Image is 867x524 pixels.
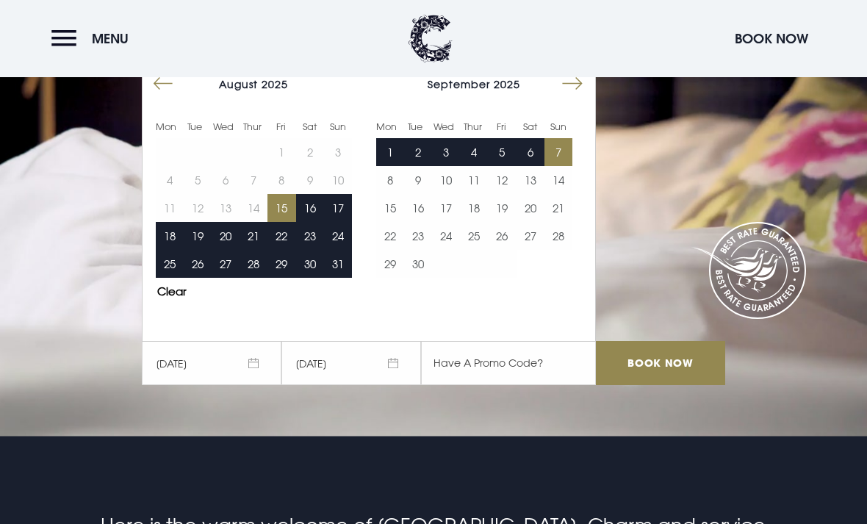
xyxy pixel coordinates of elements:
[488,222,516,250] button: 26
[376,250,404,278] td: Choose Monday, September 29, 2025 as your end date.
[267,194,295,222] button: 15
[184,222,212,250] td: Choose Tuesday, August 19, 2025 as your end date.
[432,138,460,166] button: 3
[212,222,240,250] td: Choose Wednesday, August 20, 2025 as your end date.
[404,222,432,250] td: Choose Tuesday, September 23, 2025 as your end date.
[488,166,516,194] button: 12
[428,78,490,90] span: September
[184,250,212,278] button: 26
[488,222,516,250] td: Choose Friday, September 26, 2025 as your end date.
[157,286,187,297] button: Clear
[376,194,404,222] button: 15
[517,222,544,250] button: 27
[517,194,544,222] td: Choose Saturday, September 20, 2025 as your end date.
[432,222,460,250] td: Choose Wednesday, September 24, 2025 as your end date.
[727,23,816,54] button: Book Now
[544,194,572,222] td: Choose Sunday, September 21, 2025 as your end date.
[460,194,488,222] td: Choose Thursday, September 18, 2025 as your end date.
[544,138,572,166] td: Selected. Sunday, September 7, 2025
[460,166,488,194] td: Choose Thursday, September 11, 2025 as your end date.
[596,341,725,385] input: Book Now
[376,222,404,250] td: Choose Monday, September 22, 2025 as your end date.
[460,222,488,250] td: Choose Thursday, September 25, 2025 as your end date.
[488,194,516,222] td: Choose Friday, September 19, 2025 as your end date.
[517,166,544,194] td: Choose Saturday, September 13, 2025 as your end date.
[296,250,324,278] button: 30
[281,341,421,385] span: [DATE]
[240,250,267,278] td: Choose Thursday, August 28, 2025 as your end date.
[404,138,432,166] button: 2
[267,250,295,278] button: 29
[432,166,460,194] td: Choose Wednesday, September 10, 2025 as your end date.
[267,194,295,222] td: Selected. Friday, August 15, 2025
[376,138,404,166] td: Choose Monday, September 1, 2025 as your end date.
[376,194,404,222] td: Choose Monday, September 15, 2025 as your end date.
[488,166,516,194] td: Choose Friday, September 12, 2025 as your end date.
[517,222,544,250] td: Choose Saturday, September 27, 2025 as your end date.
[494,78,520,90] span: 2025
[149,70,177,98] button: Move backward to switch to the previous month.
[184,222,212,250] button: 19
[296,194,324,222] button: 16
[404,222,432,250] button: 23
[432,222,460,250] button: 24
[432,138,460,166] td: Choose Wednesday, September 3, 2025 as your end date.
[421,341,596,385] input: Have A Promo Code?
[409,15,453,62] img: Clandeboye Lodge
[404,194,432,222] td: Choose Tuesday, September 16, 2025 as your end date.
[156,250,184,278] td: Choose Monday, August 25, 2025 as your end date.
[324,194,352,222] td: Choose Sunday, August 17, 2025 as your end date.
[544,222,572,250] button: 28
[404,166,432,194] button: 9
[51,23,136,54] button: Menu
[460,166,488,194] button: 11
[212,250,240,278] td: Choose Wednesday, August 27, 2025 as your end date.
[296,222,324,250] button: 23
[544,138,572,166] button: 7
[517,138,544,166] td: Choose Saturday, September 6, 2025 as your end date.
[517,194,544,222] button: 20
[544,194,572,222] button: 21
[219,78,258,90] span: August
[156,250,184,278] button: 25
[404,166,432,194] td: Choose Tuesday, September 9, 2025 as your end date.
[267,250,295,278] td: Choose Friday, August 29, 2025 as your end date.
[184,250,212,278] td: Choose Tuesday, August 26, 2025 as your end date.
[376,138,404,166] button: 1
[212,222,240,250] button: 20
[558,70,586,98] button: Move forward to switch to the next month.
[156,222,184,250] td: Choose Monday, August 18, 2025 as your end date.
[432,194,460,222] button: 17
[488,138,516,166] td: Choose Friday, September 5, 2025 as your end date.
[376,166,404,194] button: 8
[404,250,432,278] button: 30
[544,166,572,194] button: 14
[460,222,488,250] button: 25
[376,250,404,278] button: 29
[432,166,460,194] button: 10
[296,250,324,278] td: Choose Saturday, August 30, 2025 as your end date.
[488,138,516,166] button: 5
[262,78,288,90] span: 2025
[404,194,432,222] button: 16
[324,222,352,250] button: 24
[460,138,488,166] td: Choose Thursday, September 4, 2025 as your end date.
[92,30,129,47] span: Menu
[324,194,352,222] button: 17
[488,194,516,222] button: 19
[324,250,352,278] button: 31
[460,138,488,166] button: 4
[376,222,404,250] button: 22
[517,166,544,194] button: 13
[296,222,324,250] td: Choose Saturday, August 23, 2025 as your end date.
[267,222,295,250] td: Choose Friday, August 22, 2025 as your end date.
[404,250,432,278] td: Choose Tuesday, September 30, 2025 as your end date.
[296,194,324,222] td: Choose Saturday, August 16, 2025 as your end date.
[544,166,572,194] td: Choose Sunday, September 14, 2025 as your end date.
[240,222,267,250] td: Choose Thursday, August 21, 2025 as your end date.
[460,194,488,222] button: 18
[404,138,432,166] td: Choose Tuesday, September 2, 2025 as your end date.
[324,250,352,278] td: Choose Sunday, August 31, 2025 as your end date.
[156,222,184,250] button: 18
[544,222,572,250] td: Choose Sunday, September 28, 2025 as your end date.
